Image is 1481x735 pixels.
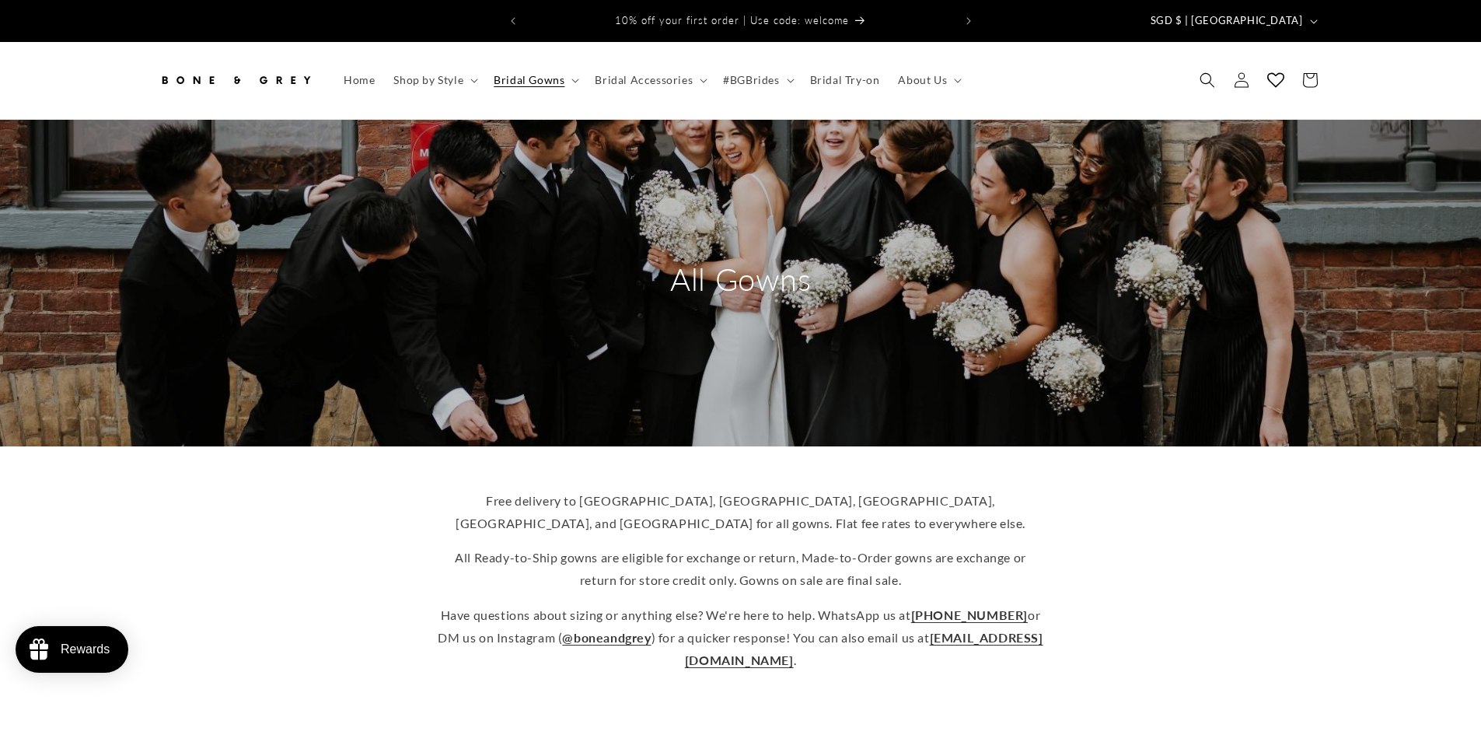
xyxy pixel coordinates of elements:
[562,630,651,645] a: @boneandgrey
[615,14,849,26] span: 10% off your first order | Use code: welcome
[801,64,889,96] a: Bridal Try-on
[496,6,530,36] button: Previous announcement
[595,73,693,87] span: Bridal Accessories
[1141,6,1324,36] button: SGD $ | [GEOGRAPHIC_DATA]
[484,64,585,96] summary: Bridal Gowns
[344,73,375,87] span: Home
[438,547,1044,592] p: All Ready-to-Ship gowns are eligible for exchange or return, Made-to-Order gowns are exchange or ...
[158,63,313,97] img: Bone and Grey Bridal
[911,607,1028,622] a: [PHONE_NUMBER]
[889,64,968,96] summary: About Us
[952,6,986,36] button: Next announcement
[1190,63,1224,97] summary: Search
[494,73,564,87] span: Bridal Gowns
[1151,13,1303,29] span: SGD $ | [GEOGRAPHIC_DATA]
[384,64,484,96] summary: Shop by Style
[334,64,384,96] a: Home
[438,604,1044,671] p: Have questions about sizing or anything else? We're here to help. WhatsApp us at or DM us on Inst...
[585,64,714,96] summary: Bridal Accessories
[810,73,880,87] span: Bridal Try-on
[714,64,800,96] summary: #BGBrides
[723,73,779,87] span: #BGBrides
[393,73,463,87] span: Shop by Style
[152,58,319,103] a: Bone and Grey Bridal
[898,73,947,87] span: About Us
[685,630,1043,667] a: [EMAIL_ADDRESS][DOMAIN_NAME]
[438,490,1044,535] p: Free delivery to [GEOGRAPHIC_DATA], [GEOGRAPHIC_DATA], [GEOGRAPHIC_DATA], [GEOGRAPHIC_DATA], and ...
[593,259,889,299] h2: All Gowns
[61,642,110,656] div: Rewards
